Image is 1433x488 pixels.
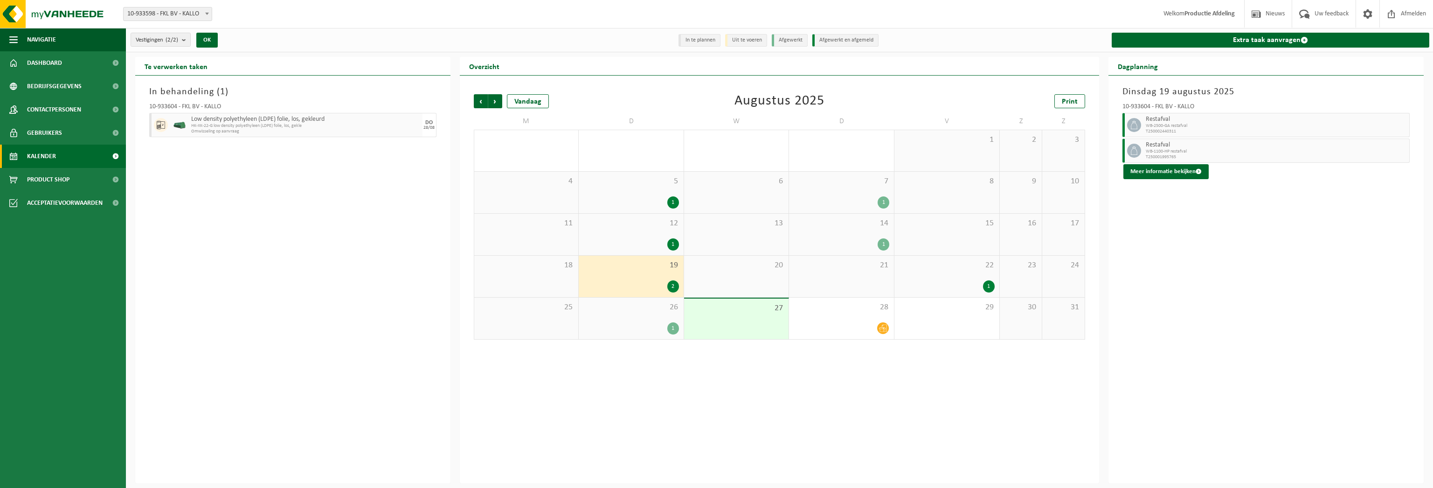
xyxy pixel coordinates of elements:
span: Kalender [27,145,56,168]
td: D [789,113,894,130]
span: 10-933598 - FKL BV - KALLO [124,7,212,21]
div: 28/08 [423,125,435,130]
span: Restafval [1146,116,1407,123]
h3: Dinsdag 19 augustus 2025 [1122,85,1410,99]
span: Vestigingen [136,33,178,47]
span: 2 [1004,135,1038,145]
span: 1 [220,87,225,97]
span: Print [1062,98,1078,105]
span: Bedrijfsgegevens [27,75,82,98]
img: HK-XK-22-GN-00 [173,122,187,129]
div: Vandaag [507,94,549,108]
span: 17 [1047,218,1080,229]
span: 16 [1004,218,1038,229]
div: 2 [667,280,679,293]
li: In te plannen [678,34,720,47]
span: 15 [899,218,995,229]
span: 31 [1047,302,1080,313]
a: Print [1054,94,1085,108]
button: OK [196,33,218,48]
span: 18 [479,260,574,271]
button: Vestigingen(2/2) [131,33,191,47]
span: 13 [689,218,784,229]
span: Omwisseling op aanvraag [191,129,420,134]
span: Product Shop [27,168,69,191]
span: Vorige [474,94,488,108]
h2: Overzicht [460,57,509,75]
span: T250001995765 [1146,154,1407,160]
span: 30 [1004,302,1038,313]
span: 24 [1047,260,1080,271]
span: 12 [583,218,679,229]
count: (2/2) [166,37,178,43]
span: 19 [583,260,679,271]
span: 11 [479,218,574,229]
div: 10-933604 - FKL BV - KALLO [149,104,436,113]
div: 1 [667,238,679,251]
span: 8 [899,176,995,187]
div: 1 [667,322,679,335]
span: 20 [689,260,784,271]
span: 23 [1004,260,1038,271]
span: 28 [794,302,889,313]
span: 4 [479,176,574,187]
div: 1 [667,196,679,209]
span: Acceptatievoorwaarden [27,191,103,215]
h2: Te verwerken taken [135,57,217,75]
li: Afgewerkt [772,34,808,47]
span: Navigatie [27,28,56,51]
span: T250002440311 [1146,129,1407,134]
div: DO [425,120,433,125]
span: 29 [899,302,995,313]
span: Restafval [1146,141,1407,149]
span: 14 [794,218,889,229]
div: 1 [878,238,889,251]
td: D [579,113,684,130]
span: WB-1100-HP restafval [1146,149,1407,154]
span: 9 [1004,176,1038,187]
a: Extra taak aanvragen [1112,33,1429,48]
td: M [474,113,579,130]
span: 27 [689,303,784,314]
td: W [684,113,789,130]
span: HK-XK-22-G low density polyethyleen (LDPE) folie, los, gekle [191,123,420,129]
span: 21 [794,260,889,271]
span: Contactpersonen [27,98,81,121]
li: Afgewerkt en afgemeld [812,34,879,47]
div: 1 [878,196,889,209]
span: Volgende [488,94,502,108]
span: WB-2500-GA restafval [1146,123,1407,129]
span: 26 [583,302,679,313]
span: 3 [1047,135,1080,145]
strong: Productie Afdeling [1184,10,1235,17]
span: 10 [1047,176,1080,187]
span: 5 [583,176,679,187]
span: Low density polyethyleen (LDPE) folie, los, gekleurd [191,116,420,123]
span: 1 [899,135,995,145]
span: 6 [689,176,784,187]
td: Z [1042,113,1085,130]
div: Augustus 2025 [734,94,824,108]
li: Uit te voeren [725,34,767,47]
span: 7 [794,176,889,187]
span: Gebruikers [27,121,62,145]
span: 25 [479,302,574,313]
div: 10-933604 - FKL BV - KALLO [1122,104,1410,113]
span: 22 [899,260,995,271]
h3: In behandeling ( ) [149,85,436,99]
td: V [894,113,1000,130]
span: Dashboard [27,51,62,75]
div: 1 [983,280,995,293]
h2: Dagplanning [1108,57,1167,75]
span: 10-933598 - FKL BV - KALLO [123,7,212,21]
button: Meer informatie bekijken [1123,164,1209,179]
td: Z [1000,113,1043,130]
